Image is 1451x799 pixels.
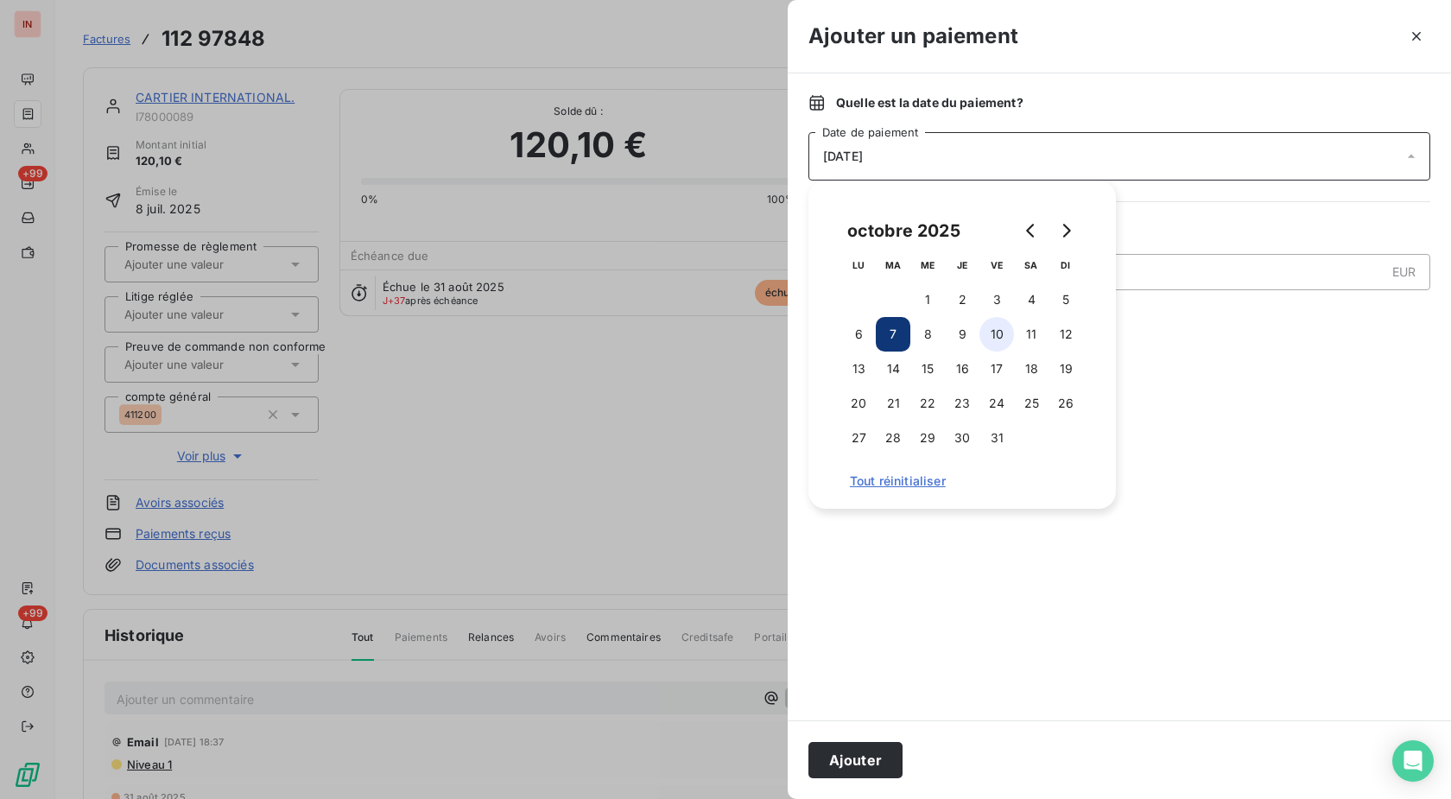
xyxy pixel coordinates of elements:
button: 3 [979,282,1014,317]
span: Quelle est la date du paiement ? [836,94,1023,111]
th: lundi [841,248,876,282]
button: 28 [876,421,910,455]
button: Go to previous month [1014,213,1049,248]
button: 21 [876,386,910,421]
button: 14 [876,352,910,386]
button: 23 [945,386,979,421]
th: samedi [1014,248,1049,282]
button: 22 [910,386,945,421]
div: Open Intercom Messenger [1392,740,1434,782]
th: vendredi [979,248,1014,282]
h3: Ajouter un paiement [808,21,1018,52]
button: 20 [841,386,876,421]
button: 8 [910,317,945,352]
button: 19 [1049,352,1083,386]
button: 29 [910,421,945,455]
th: mardi [876,248,910,282]
button: 18 [1014,352,1049,386]
span: [DATE] [823,149,863,163]
button: 27 [841,421,876,455]
th: jeudi [945,248,979,282]
button: 4 [1014,282,1049,317]
button: 30 [945,421,979,455]
button: 26 [1049,386,1083,421]
th: dimanche [1049,248,1083,282]
button: 9 [945,317,979,352]
th: mercredi [910,248,945,282]
button: Ajouter [808,742,903,778]
button: 24 [979,386,1014,421]
button: 11 [1014,317,1049,352]
div: octobre 2025 [841,217,966,244]
button: 6 [841,317,876,352]
button: 16 [945,352,979,386]
button: Go to next month [1049,213,1083,248]
button: 7 [876,317,910,352]
button: 31 [979,421,1014,455]
span: Tout réinitialiser [850,474,1074,488]
button: 25 [1014,386,1049,421]
button: 13 [841,352,876,386]
button: 5 [1049,282,1083,317]
button: 2 [945,282,979,317]
button: 15 [910,352,945,386]
button: 12 [1049,317,1083,352]
span: Nouveau solde dû : [808,304,1430,321]
button: 1 [910,282,945,317]
button: 10 [979,317,1014,352]
button: 17 [979,352,1014,386]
